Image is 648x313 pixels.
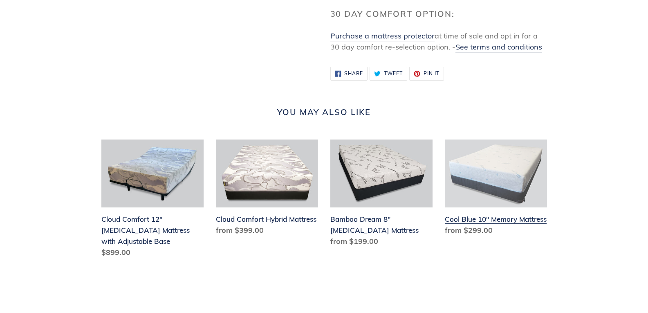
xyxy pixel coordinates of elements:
[330,31,435,41] a: Purchase a mattress protector
[101,140,204,261] a: Cloud Comfort 12" Memory Foam Mattress with Adjustable Base
[384,71,403,76] span: Tweet
[101,107,547,117] h2: You may also like
[330,140,433,250] a: Bamboo Dream 8" Memory Foam Mattress
[330,9,547,19] h2: 30 Day Comfort Option:
[455,42,542,52] a: See terms and conditions
[445,140,547,239] a: Cool Blue 10" Memory Mattress
[344,71,363,76] span: Share
[330,30,547,52] p: at time of sale and opt in for a 30 day comfort re-selection option. -
[216,140,318,239] a: Cloud Comfort Hybrid Mattress
[424,71,439,76] span: Pin it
